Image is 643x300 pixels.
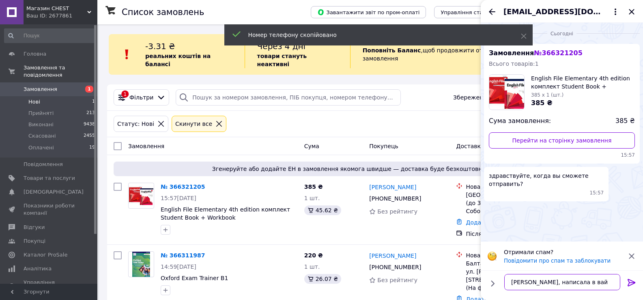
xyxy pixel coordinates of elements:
div: [PHONE_NUMBER] [368,261,423,273]
span: Покупці [24,237,45,245]
span: Товари та послуги [24,175,75,182]
a: Oxford Exam Trainer B1 [161,275,228,281]
span: 385 ₴ [615,117,635,126]
div: , щоб продовжити отримувати замовлення [350,41,548,68]
span: Прийняті [28,110,54,117]
div: Нова Пошта [466,251,554,259]
input: Пошук [4,28,96,43]
button: [EMAIL_ADDRESS][DOMAIN_NAME] [503,6,620,17]
div: [GEOGRAPHIC_DATA], №146 (до 30 кг на одне місце): Соборна площа, 1 [466,191,554,215]
span: 1 [85,86,93,93]
span: 15:57 12.10.2025 [590,190,604,196]
span: Показники роботи компанії [24,202,75,217]
div: Номер телефону скопійовано [248,31,501,39]
span: Сьогодні [547,30,576,37]
span: 213 [86,110,95,117]
span: Збережені фільтри: [453,93,512,101]
span: Аналітика [24,265,52,272]
span: Без рейтингу [377,277,417,283]
span: Відгуки [24,224,45,231]
span: Нові [28,98,40,106]
img: Фото товару [132,252,150,277]
span: 385 ₴ [304,183,323,190]
a: № 366321205 [161,183,205,190]
span: 220 ₴ [304,252,323,259]
span: 15:57 12.10.2025 [489,152,635,159]
span: № 366321205 [534,49,582,57]
button: Завантажити звіт по пром-оплаті [311,6,426,18]
span: [EMAIL_ADDRESS][DOMAIN_NAME] [503,6,604,17]
div: Балта, Почтомат №46263: ул. [PERSON_NAME][STREET_ADDRESS] (СІРІУС (На фасаде помещения)) [466,259,554,292]
img: :face_with_monocle: [487,251,497,261]
span: Всього товарів: 1 [489,60,539,67]
span: Замовлення та повідомлення [24,64,97,79]
span: Управління сайтом [24,279,75,294]
img: :exclamation: [121,48,133,60]
input: Пошук за номером замовлення, ПІБ покупця, номером телефону, Email, номером накладної [176,89,401,106]
a: Перейти на сторінку замовлення [489,132,635,149]
div: Статус: Нові [116,119,156,128]
div: Післяплата [466,230,554,238]
div: Cкинути все [174,119,214,128]
textarea: [PERSON_NAME], написала в вай [504,274,620,290]
span: [DEMOGRAPHIC_DATA] [24,188,84,196]
div: 45.62 ₴ [304,205,341,215]
img: 3762446967_w200_h200_english-file-elementary.jpg [489,75,524,110]
span: Згенеруйте або додайте ЕН в замовлення якомога швидше — доставка буде безкоштовною для покупця [117,165,625,173]
h1: Список замовлень [122,7,204,17]
div: Ваш ID: 2677861 [26,12,97,19]
span: Управління статусами [441,9,503,15]
b: товари стануть неактивні [257,53,307,67]
span: English File Elementary 4th edition комплект Student Book + Workbook [531,74,635,91]
img: Фото товару [129,186,154,205]
span: 19 [89,144,95,151]
a: Фото товару [128,183,154,209]
span: Покупець [369,143,398,149]
span: 15:57[DATE] [161,195,196,201]
b: Поповніть Баланс [363,47,421,54]
a: [PERSON_NAME] [369,183,416,191]
div: 12.10.2025 [484,29,640,37]
div: 26.07 ₴ [304,274,341,284]
span: 1 шт. [304,195,320,201]
span: Доставка та оплата [456,143,516,149]
span: Магазин CHEST [26,5,87,12]
div: Нова Пошта [466,183,554,191]
span: -3.31 ₴ [145,41,175,51]
a: Додати ЕН [466,219,498,226]
span: Замовлення [489,49,583,57]
div: [PHONE_NUMBER] [368,193,423,204]
button: Повідомити про спам та заблокувати [504,258,611,264]
button: Назад [487,7,497,17]
a: Фото товару [128,251,154,277]
span: Замовлення [128,143,164,149]
span: 1 [92,98,95,106]
span: здравствуйте, когда вы сможете отправить? [489,172,604,188]
span: Замовлення [24,86,57,93]
span: Оплачені [28,144,54,151]
span: Без рейтингу [377,208,417,215]
button: Управління статусами [434,6,509,18]
span: 385 ₴ [531,99,553,107]
span: Cума [304,143,319,149]
span: Повідомлення [24,161,63,168]
span: Фільтри [129,93,153,101]
span: Скасовані [28,132,56,140]
a: English File Elementary 4th edition комплект Student Book + Workbook [161,206,290,221]
span: Завантажити звіт по пром-оплаті [317,9,419,16]
a: № 366311987 [161,252,205,259]
span: Каталог ProSale [24,251,67,259]
a: [PERSON_NAME] [369,252,416,260]
span: 2455 [84,132,95,140]
b: реальних коштів на балансі [145,53,211,67]
span: 385 x 1 (шт.) [531,92,563,98]
button: Закрити [627,7,637,17]
span: 9438 [84,121,95,128]
span: 1 шт. [304,263,320,270]
span: Сума замовлення: [489,117,551,126]
button: Показати кнопки [487,278,498,289]
span: Головна [24,50,46,58]
p: Отримали спам? [504,248,622,256]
